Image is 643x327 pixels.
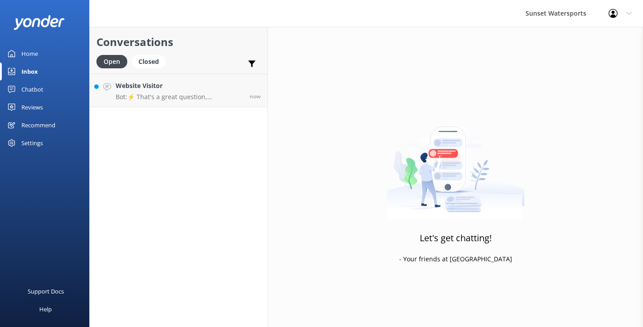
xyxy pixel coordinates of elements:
[399,254,512,264] p: - Your friends at [GEOGRAPHIC_DATA]
[28,282,64,300] div: Support Docs
[21,45,38,63] div: Home
[39,300,52,318] div: Help
[250,92,261,100] span: Sep 02 2025 06:52pm (UTC -05:00) America/Cancun
[90,74,267,107] a: Website VisitorBot:⚡ That's a great question, unfortunately I do not know the answer. I'm going t...
[21,63,38,80] div: Inbox
[96,56,132,66] a: Open
[21,116,55,134] div: Recommend
[96,55,127,68] div: Open
[96,34,261,50] h2: Conversations
[21,98,43,116] div: Reviews
[21,80,43,98] div: Chatbot
[387,108,525,219] img: artwork of a man stealing a conversation from at giant smartphone
[21,134,43,152] div: Settings
[116,93,243,101] p: Bot: ⚡ That's a great question, unfortunately I do not know the answer. I'm going to reach out to...
[13,15,65,30] img: yonder-white-logo.png
[420,231,492,245] h3: Let's get chatting!
[132,56,170,66] a: Closed
[132,55,166,68] div: Closed
[116,81,243,91] h4: Website Visitor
